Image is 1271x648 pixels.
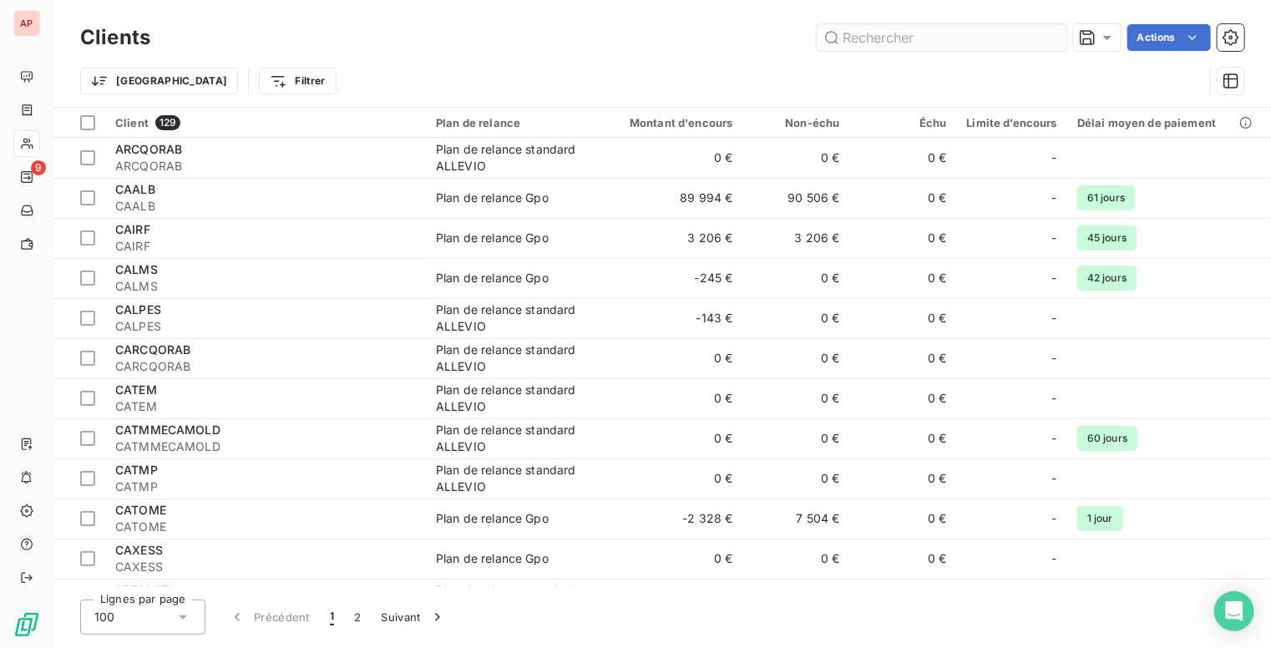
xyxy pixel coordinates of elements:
[850,418,957,458] td: 0 €
[850,579,957,619] td: 0 €
[753,116,840,129] div: Non-échu
[115,222,150,236] span: CAIRF
[1052,510,1057,527] span: -
[115,358,416,375] span: CARCQORAB
[115,116,149,129] span: Client
[344,600,371,635] button: 2
[436,510,549,527] div: Plan de relance Gpo
[610,116,733,129] div: Montant d'encours
[743,579,850,619] td: 0 €
[436,342,590,375] div: Plan de relance standard ALLEVIO
[80,23,150,53] h3: Clients
[436,582,590,615] div: Plan de relance standard ALLEVIO
[600,579,743,619] td: 0 €
[115,382,157,397] span: CATEM
[115,158,416,175] span: ARCQORAB
[115,519,416,535] span: CATOME
[436,230,549,246] div: Plan de relance Gpo
[850,539,957,579] td: 0 €
[115,543,163,557] span: CAXESS
[436,422,590,455] div: Plan de relance standard ALLEVIO
[600,418,743,458] td: 0 €
[1052,270,1057,286] span: -
[600,499,743,539] td: -2 328 €
[115,198,416,215] span: CAALB
[115,318,416,335] span: CALPES
[115,302,161,316] span: CALPES
[743,178,850,218] td: 90 506 €
[115,583,169,597] span: CBEALAT
[1052,149,1057,166] span: -
[743,378,850,418] td: 0 €
[1052,350,1057,367] span: -
[115,278,416,295] span: CALMS
[80,68,238,94] button: [GEOGRAPHIC_DATA]
[259,68,336,94] button: Filtrer
[600,458,743,499] td: 0 €
[436,382,590,415] div: Plan de relance standard ALLEVIO
[860,116,947,129] div: Échu
[600,298,743,338] td: -143 €
[436,270,549,286] div: Plan de relance Gpo
[600,539,743,579] td: 0 €
[372,600,456,635] button: Suivant
[743,218,850,258] td: 3 206 €
[743,499,850,539] td: 7 504 €
[13,611,40,638] img: Logo LeanPay
[1077,426,1137,451] span: 60 jours
[850,258,957,298] td: 0 €
[850,338,957,378] td: 0 €
[115,182,155,196] span: CAALB
[13,10,40,37] div: AP
[850,218,957,258] td: 0 €
[817,24,1067,51] input: Rechercher
[850,499,957,539] td: 0 €
[436,141,590,175] div: Plan de relance standard ALLEVIO
[1052,430,1057,447] span: -
[600,138,743,178] td: 0 €
[219,600,320,635] button: Précédent
[115,262,158,276] span: CALMS
[600,378,743,418] td: 0 €
[600,178,743,218] td: 89 994 €
[436,116,590,129] div: Plan de relance
[1052,470,1057,487] span: -
[1127,24,1211,51] button: Actions
[743,458,850,499] td: 0 €
[115,503,166,517] span: CATOME
[115,238,416,255] span: CAIRF
[115,463,158,477] span: CATMP
[436,550,549,567] div: Plan de relance Gpo
[115,423,220,437] span: CATMMECAMOLD
[115,438,416,455] span: CATMMECAMOLD
[850,378,957,418] td: 0 €
[1052,230,1057,246] span: -
[1077,506,1123,531] span: 1 jour
[1052,550,1057,567] span: -
[600,218,743,258] td: 3 206 €
[850,178,957,218] td: 0 €
[743,418,850,458] td: 0 €
[743,338,850,378] td: 0 €
[1077,185,1135,210] span: 61 jours
[115,142,182,156] span: ARCQORAB
[330,609,334,625] span: 1
[436,462,590,495] div: Plan de relance standard ALLEVIO
[1077,266,1137,291] span: 42 jours
[320,600,344,635] button: 1
[115,559,416,575] span: CAXESS
[94,609,114,625] span: 100
[1052,190,1057,206] span: -
[115,478,416,495] span: CATMP
[1052,390,1057,407] span: -
[743,138,850,178] td: 0 €
[1077,116,1256,129] div: Délai moyen de paiement
[115,398,416,415] span: CATEM
[743,539,850,579] td: 0 €
[1214,591,1254,631] div: Open Intercom Messenger
[436,190,549,206] div: Plan de relance Gpo
[850,298,957,338] td: 0 €
[1052,310,1057,327] span: -
[155,115,180,130] span: 129
[31,160,46,175] span: 9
